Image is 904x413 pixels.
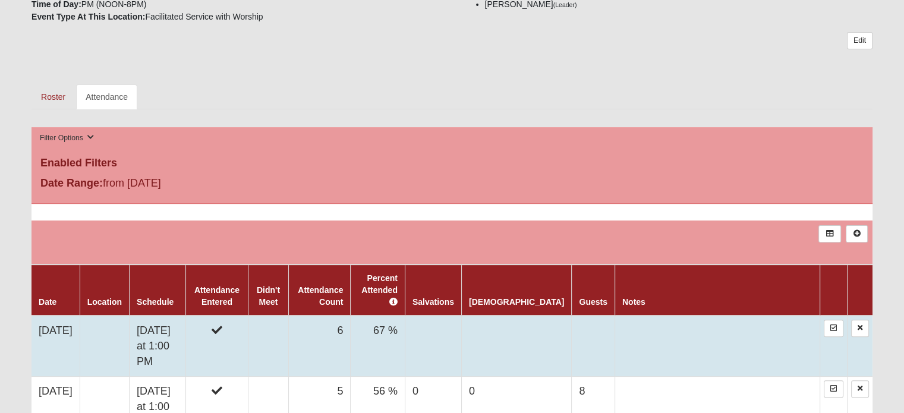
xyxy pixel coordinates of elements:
[461,264,571,316] th: [DEMOGRAPHIC_DATA]
[824,320,843,337] a: Enter Attendance
[76,84,137,109] a: Attendance
[361,273,398,307] a: Percent Attended
[846,225,868,242] a: Alt+N
[622,297,645,307] a: Notes
[818,225,840,242] a: Export to Excel
[851,380,869,398] a: Delete
[288,316,351,377] td: 6
[32,12,145,21] strong: Event Type At This Location:
[298,285,343,307] a: Attendance Count
[851,320,869,337] a: Delete
[39,297,56,307] a: Date
[137,297,174,307] a: Schedule
[130,316,185,377] td: [DATE] at 1:00 PM
[36,132,97,144] button: Filter Options
[32,316,80,377] td: [DATE]
[40,175,103,191] label: Date Range:
[32,84,75,109] a: Roster
[40,157,864,170] h4: Enabled Filters
[351,316,405,377] td: 67 %
[405,264,461,316] th: Salvations
[194,285,240,307] a: Attendance Entered
[572,264,615,316] th: Guests
[824,380,843,398] a: Enter Attendance
[847,32,872,49] a: Edit
[553,1,577,8] small: (Leader)
[32,175,312,194] div: from [DATE]
[257,285,280,307] a: Didn't Meet
[87,297,122,307] a: Location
